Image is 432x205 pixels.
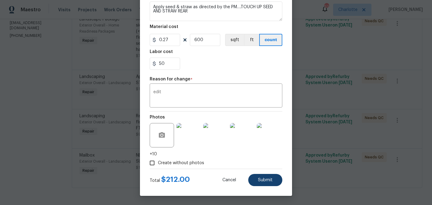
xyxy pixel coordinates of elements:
[258,178,273,182] span: Submit
[150,25,178,29] h5: Material cost
[248,174,282,186] button: Submit
[222,178,236,182] span: Cancel
[153,90,279,103] textarea: edit
[150,176,190,184] div: Total
[150,2,282,21] textarea: Apply seed & straw as directed by the PM….TOUCH UP SEED AND STRAW REAR
[213,174,246,186] button: Cancel
[161,176,190,183] span: $ 212.00
[158,160,204,166] span: Create without photos
[244,34,259,46] button: ft
[259,34,282,46] button: count
[150,151,157,157] span: +10
[150,115,165,119] h5: Photos
[150,77,190,81] h5: Reason for change
[225,34,244,46] button: sqft
[150,50,173,54] h5: Labor cost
